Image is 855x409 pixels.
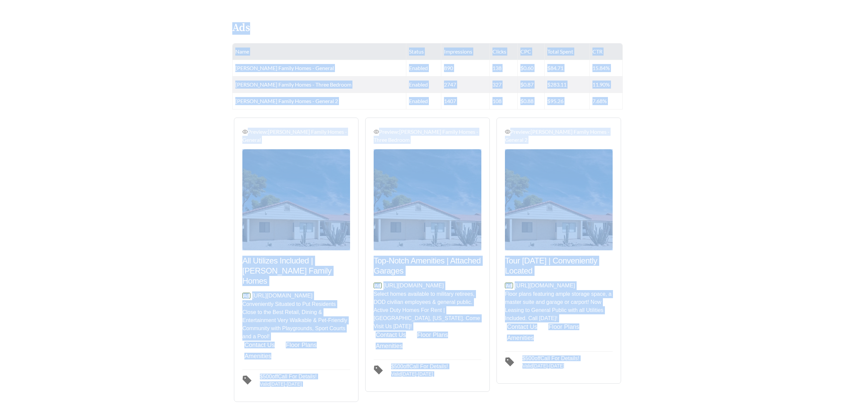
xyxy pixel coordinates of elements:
[505,149,613,250] img: Preview_Luke Family Homes - General 2
[518,60,545,76] td: $0.60
[417,332,448,338] a: Floor Plans
[490,43,518,60] th: Clicks
[242,128,350,144] div: Preview: [PERSON_NAME] Family Homes - General
[376,343,403,349] a: Amenities
[441,93,490,109] td: 1407
[242,300,350,341] p: Conveniently Situated to Put Residents Close to the Best Retail, Dining & Entertainment Very Walk...
[518,76,545,93] td: $0.87
[505,283,513,288] span: Ad
[520,48,531,55] span: CPC
[374,256,481,276] h2: Top-Notch Amenities | Attached Garages
[545,76,590,93] td: $283.11
[518,93,545,109] td: $0.88
[242,370,350,389] a: $500offCall For Details!Valid[DATE]-[DATE]
[505,290,613,322] p: Floor plans featuring ample storage space, a master suite and garage or carport! Now Leasing to G...
[374,359,481,379] a: $500offCall For Details!Valid[DATE]-[DATE]
[260,374,317,379] div: $ 500 off Call For Details!
[242,291,350,300] p: [URL][DOMAIN_NAME]
[505,129,510,134] span: eye
[242,371,257,389] span: tag
[441,60,490,76] td: 890
[233,43,406,60] th: Name
[545,60,590,76] td: $84.71
[244,353,271,359] a: Amenities
[505,353,520,371] span: tag
[490,76,518,93] td: 327
[505,256,613,276] h2: Tour [DATE] | Conveniently Located
[242,256,350,286] h2: All Utilizes Included | [PERSON_NAME] Family Homes
[235,65,334,71] span: [PERSON_NAME] Family Homes - General
[522,361,579,369] div: Valid [DATE] - [DATE]
[376,332,406,338] a: Contact Us
[409,81,428,88] span: enabled
[545,93,590,109] td: $95.26
[505,351,613,371] a: $500offCall For Details!Valid[DATE]-[DATE]
[374,361,388,379] span: tag
[374,283,382,288] span: Ad
[235,81,351,88] span: [PERSON_NAME] Family Homes - Three Bedroom
[507,323,537,330] a: Contact Us
[374,129,379,134] span: eye
[490,60,518,76] td: 138
[590,93,623,109] td: 7.68%
[590,76,623,93] td: 11.90%
[374,281,481,290] p: [URL][DOMAIN_NAME]
[592,48,603,55] span: CTR
[232,22,250,34] h4: Ads
[374,149,481,250] img: Preview_Luke Family Homes - Three Bedroom
[441,76,490,93] td: 2747
[242,129,248,134] span: eye
[522,356,579,361] div: $ 500 off Call For Details!
[374,290,481,331] p: Select homes available to military retirees, DOD civilian employees & general public. Active Duty...
[286,342,317,348] a: Floor Plans
[244,342,275,348] a: Contact Us
[507,335,534,341] a: Amenities
[391,369,448,377] div: Valid [DATE] - [DATE]
[505,128,613,144] div: Preview: [PERSON_NAME] Family Homes - General 2
[548,323,579,330] a: Floor Plans
[374,128,481,144] div: Preview: [PERSON_NAME] Family Homes - Three Bedroom
[490,93,518,109] td: 108
[409,65,428,71] span: enabled
[590,60,623,76] td: 15.84%
[391,364,448,369] div: $ 500 off Call For Details!
[545,43,590,60] th: Total Spent
[441,43,490,60] th: Impressions
[406,43,441,60] th: Status
[242,149,350,250] img: Preview_Luke Family Homes - General
[242,293,250,298] span: Ad
[235,98,338,104] span: [PERSON_NAME] Family Homes - General 2
[505,281,613,290] p: [URL][DOMAIN_NAME]
[409,98,428,104] span: enabled
[260,379,317,387] div: Valid [DATE] - [DATE]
